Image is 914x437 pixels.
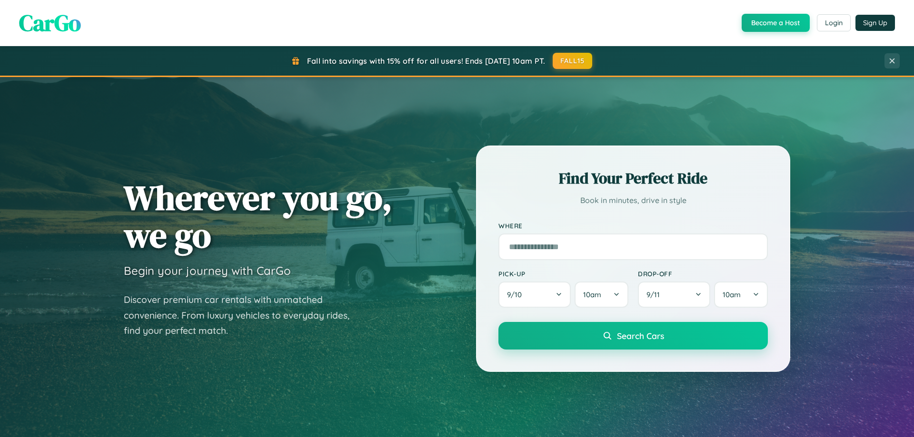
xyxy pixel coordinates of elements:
[498,194,768,207] p: Book in minutes, drive in style
[19,7,81,39] span: CarGo
[553,53,593,69] button: FALL15
[714,282,768,308] button: 10am
[498,168,768,189] h2: Find Your Perfect Ride
[498,270,628,278] label: Pick-up
[817,14,851,31] button: Login
[855,15,895,31] button: Sign Up
[498,222,768,230] label: Where
[575,282,628,308] button: 10am
[583,290,601,299] span: 10am
[307,56,546,66] span: Fall into savings with 15% off for all users! Ends [DATE] 10am PT.
[498,322,768,350] button: Search Cars
[646,290,665,299] span: 9 / 11
[723,290,741,299] span: 10am
[124,263,291,278] h3: Begin your journey with CarGo
[742,14,810,32] button: Become a Host
[124,292,362,339] p: Discover premium car rentals with unmatched convenience. From luxury vehicles to everyday rides, ...
[638,282,710,308] button: 9/11
[638,270,768,278] label: Drop-off
[124,179,392,254] h1: Wherever you go, we go
[507,290,527,299] span: 9 / 10
[617,330,664,341] span: Search Cars
[498,282,571,308] button: 9/10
